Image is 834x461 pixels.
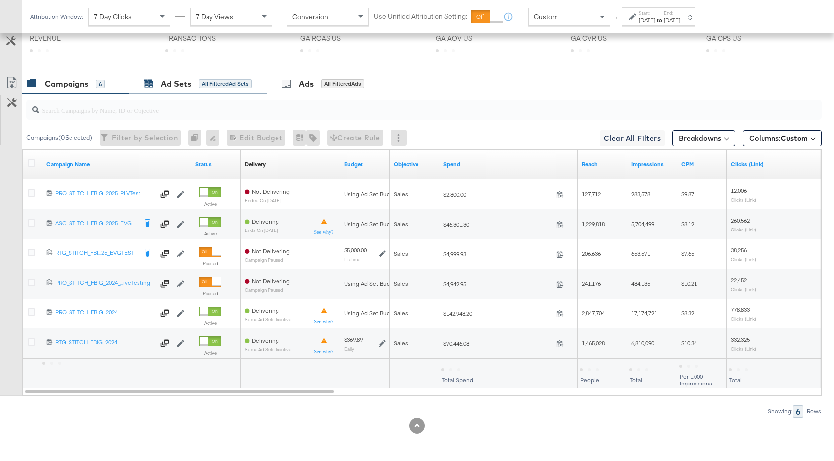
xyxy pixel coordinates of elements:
div: Rows [806,408,822,415]
label: Active [199,201,221,207]
span: Delivering [252,307,279,314]
sub: Some Ad Sets Inactive [245,317,291,322]
span: 260,562 [731,217,750,224]
span: 206,636 [582,250,601,257]
label: Active [199,230,221,237]
sub: Clicks (Link) [731,316,756,322]
span: 12,006 [731,187,747,194]
span: Not Delivering [252,277,290,285]
a: ASC_STITCH_FBIG_2025_EVG [55,219,137,229]
span: 7 Day Clicks [94,12,132,21]
span: Sales [394,309,408,317]
span: Per 1,000 Impressions [680,373,712,387]
a: Your campaign's objective. [394,160,435,168]
a: The maximum amount you're willing to spend on your ads, on average each day or over the lifetime ... [344,160,386,168]
label: Paused [199,260,221,267]
div: Campaigns ( 0 Selected) [26,133,92,142]
span: 7 Day Views [196,12,233,21]
div: 6 [96,80,105,89]
span: Clear All Filters [604,132,661,145]
div: Using Ad Set Budget [344,309,399,317]
div: PRO_STITCH_FBIG_2024 [55,308,154,316]
div: Campaigns [45,78,88,90]
a: The average cost you've paid to have 1,000 impressions of your ad. [681,160,723,168]
span: Total [630,376,642,384]
a: PRO_STITCH_FBIG_2024_...iveTesting [55,279,154,289]
span: 127,712 [582,190,601,198]
span: 484,135 [631,280,650,287]
sub: Clicks (Link) [731,346,756,352]
span: Not Delivering [252,188,290,195]
sub: Lifetime [344,256,360,262]
input: Search Campaigns by Name, ID or Objective [39,96,750,116]
div: Ad Sets [161,78,191,90]
span: Custom [781,134,808,143]
sub: Daily [344,346,354,352]
span: $8.32 [681,309,694,317]
span: Not Delivering [252,247,290,255]
strong: to [655,16,664,24]
div: Using Ad Set Budget [344,280,399,288]
a: Your campaign name. [46,160,187,168]
sub: Clicks (Link) [731,227,756,232]
span: 38,256 [731,246,747,254]
a: Shows the current state of your Ad Campaign. [195,160,237,168]
span: 332,325 [731,336,750,343]
span: ↑ [611,17,621,20]
div: All Filtered Ad Sets [199,79,252,88]
span: 5,704,499 [631,220,654,228]
span: Sales [394,220,408,228]
span: Conversion [292,12,328,21]
div: RTG_STITCH_FBIG_2024 [55,338,154,346]
span: Sales [394,280,408,287]
span: 22,452 [731,276,747,284]
span: 2,847,704 [582,309,605,317]
div: Ads [299,78,314,90]
sub: Some Ad Sets Inactive [245,347,291,352]
a: The number of people your ad was served to. [582,160,624,168]
label: Use Unified Attribution Setting: [374,12,467,21]
sub: Campaign Paused [245,257,290,263]
div: All Filtered Ads [321,79,364,88]
span: Custom [534,12,558,21]
a: The number of clicks on links appearing on your ad or Page that direct people to your sites off F... [731,160,822,168]
sub: ended on [DATE] [245,198,290,203]
a: The number of times your ad was served. On mobile apps an ad is counted as served the first time ... [631,160,673,168]
div: [DATE] [664,16,680,24]
span: 6,810,090 [631,339,654,347]
span: Total Spend [442,376,473,384]
a: PRO_STITCH_FBIG_2024 [55,308,154,318]
span: 17,174,721 [631,309,657,317]
a: RTG_STITCH_FBI...25_EVGTEST [55,249,137,259]
label: Start: [639,10,655,16]
span: Delivering [252,337,279,344]
span: $9.87 [681,190,694,198]
div: Delivery [245,160,266,168]
div: PRO_STITCH_FBIG_2024_...iveTesting [55,279,154,287]
div: $5,000.00 [344,246,367,254]
span: 653,571 [631,250,650,257]
div: Using Ad Set Budget [344,190,399,198]
span: $7.65 [681,250,694,257]
span: Sales [394,250,408,257]
sub: ends on [DATE] [245,228,279,233]
span: Columns: [749,133,808,143]
div: RTG_STITCH_FBI...25_EVGTEST [55,249,137,257]
span: 1,229,818 [582,220,605,228]
button: Clear All Filters [600,130,665,146]
sub: Clicks (Link) [731,197,756,203]
div: ASC_STITCH_FBIG_2025_EVG [55,219,137,227]
span: $70,446.08 [443,340,553,347]
span: $10.21 [681,280,697,287]
label: Paused [199,290,221,297]
span: $4,999.93 [443,250,553,258]
span: 1,465,028 [582,339,605,347]
button: Breakdowns [672,130,735,146]
span: $142,948.20 [443,310,553,317]
div: 0 [188,130,206,146]
span: $46,301.30 [443,221,553,228]
label: Active [199,350,221,356]
div: PRO_STITCH_FBIG_2025_PLVTest [55,189,154,197]
div: Using Ad Set Budget [344,220,399,228]
label: End: [664,10,680,16]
